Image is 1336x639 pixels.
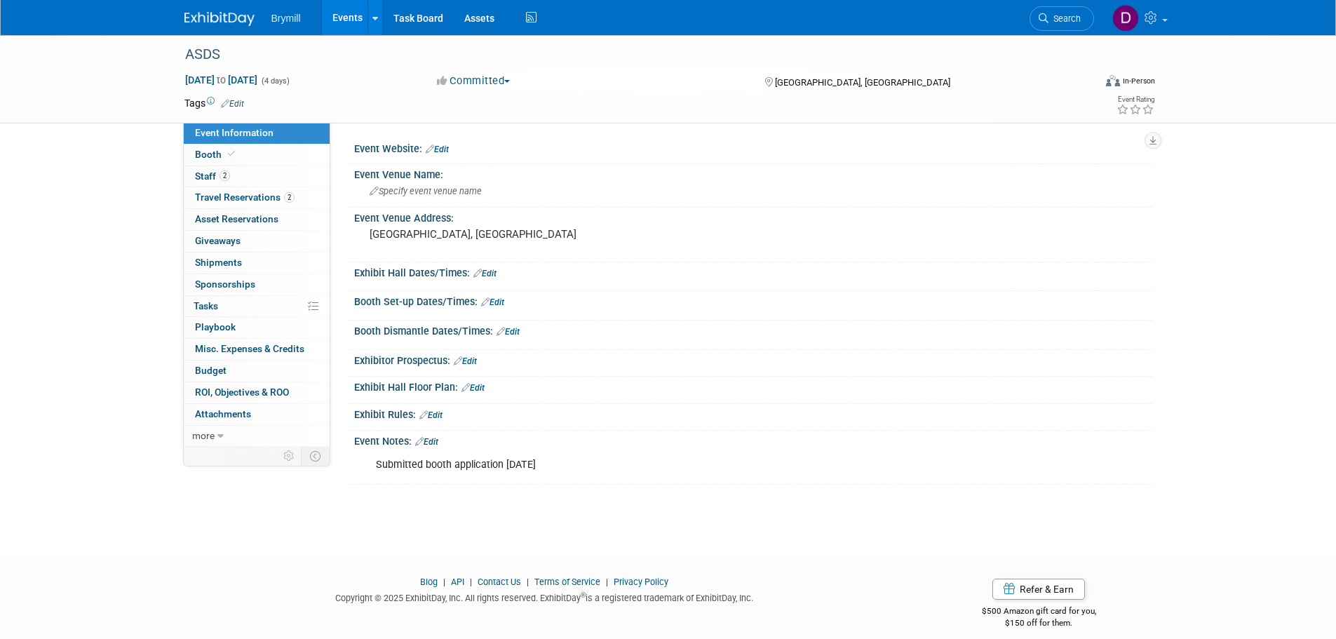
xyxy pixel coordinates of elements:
div: ASDS [180,42,1073,67]
span: | [466,577,475,587]
span: ROI, Objectives & ROO [195,386,289,398]
td: Personalize Event Tab Strip [277,447,302,465]
a: Budget [184,361,330,382]
div: Exhibit Hall Floor Plan: [354,377,1152,395]
a: Edit [415,437,438,447]
a: Attachments [184,404,330,425]
span: | [602,577,612,587]
button: Committed [432,74,515,88]
div: Event Website: [354,138,1152,156]
span: Tasks [194,300,218,311]
div: Booth Dismantle Dates/Times: [354,321,1152,339]
div: Event Rating [1116,96,1154,103]
span: Event Information [195,127,274,138]
a: Edit [473,269,497,278]
a: API [451,577,464,587]
a: Tasks [184,296,330,317]
a: Privacy Policy [614,577,668,587]
span: Search [1048,13,1081,24]
sup: ® [581,591,586,599]
div: Exhibitor Prospectus: [354,350,1152,368]
span: Specify event venue name [370,186,482,196]
a: Sponsorships [184,274,330,295]
span: 2 [284,192,295,203]
a: Staff2 [184,166,330,187]
span: [GEOGRAPHIC_DATA], [GEOGRAPHIC_DATA] [775,77,950,88]
span: Staff [195,170,230,182]
a: Edit [454,356,477,366]
a: Search [1030,6,1094,31]
div: Event Notes: [354,431,1152,449]
span: [DATE] [DATE] [184,74,258,86]
a: Booth [184,144,330,166]
span: Misc. Expenses & Credits [195,343,304,354]
a: Asset Reservations [184,209,330,230]
div: Submitted booth application [DATE] [366,451,998,479]
div: Exhibit Rules: [354,404,1152,422]
span: | [440,577,449,587]
a: Giveaways [184,231,330,252]
span: Attachments [195,408,251,419]
a: ROI, Objectives & ROO [184,382,330,403]
a: more [184,426,330,447]
a: Edit [221,99,244,109]
img: Format-Inperson.png [1106,75,1120,86]
span: Asset Reservations [195,213,278,224]
div: Copyright © 2025 ExhibitDay, Inc. All rights reserved. ExhibitDay is a registered trademark of Ex... [184,588,905,605]
a: Travel Reservations2 [184,187,330,208]
a: Edit [481,297,504,307]
span: more [192,430,215,441]
a: Edit [426,144,449,154]
span: Playbook [195,321,236,332]
a: Refer & Earn [992,579,1085,600]
a: Edit [497,327,520,337]
div: $150 off for them. [926,617,1152,629]
span: | [523,577,532,587]
a: Terms of Service [534,577,600,587]
a: Shipments [184,253,330,274]
a: Playbook [184,317,330,338]
a: Event Information [184,123,330,144]
span: Booth [195,149,238,160]
div: Event Venue Address: [354,208,1152,225]
div: Booth Set-up Dates/Times: [354,291,1152,309]
div: Event Venue Name: [354,164,1152,182]
span: Brymill [271,13,301,24]
a: Edit [419,410,443,420]
img: Delaney Bryne [1112,5,1139,32]
span: (4 days) [260,76,290,86]
a: Edit [461,383,485,393]
div: $500 Amazon gift card for you, [926,596,1152,628]
span: 2 [220,170,230,181]
img: ExhibitDay [184,12,255,26]
div: Exhibit Hall Dates/Times: [354,262,1152,281]
span: Sponsorships [195,278,255,290]
span: to [215,74,228,86]
span: Giveaways [195,235,241,246]
div: Event Format [1011,73,1156,94]
a: Blog [420,577,438,587]
a: Contact Us [478,577,521,587]
span: Shipments [195,257,242,268]
div: In-Person [1122,76,1155,86]
i: Booth reservation complete [228,150,235,158]
span: Budget [195,365,227,376]
pre: [GEOGRAPHIC_DATA], [GEOGRAPHIC_DATA] [370,228,671,241]
td: Tags [184,96,244,110]
span: Travel Reservations [195,191,295,203]
a: Misc. Expenses & Credits [184,339,330,360]
td: Toggle Event Tabs [301,447,330,465]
